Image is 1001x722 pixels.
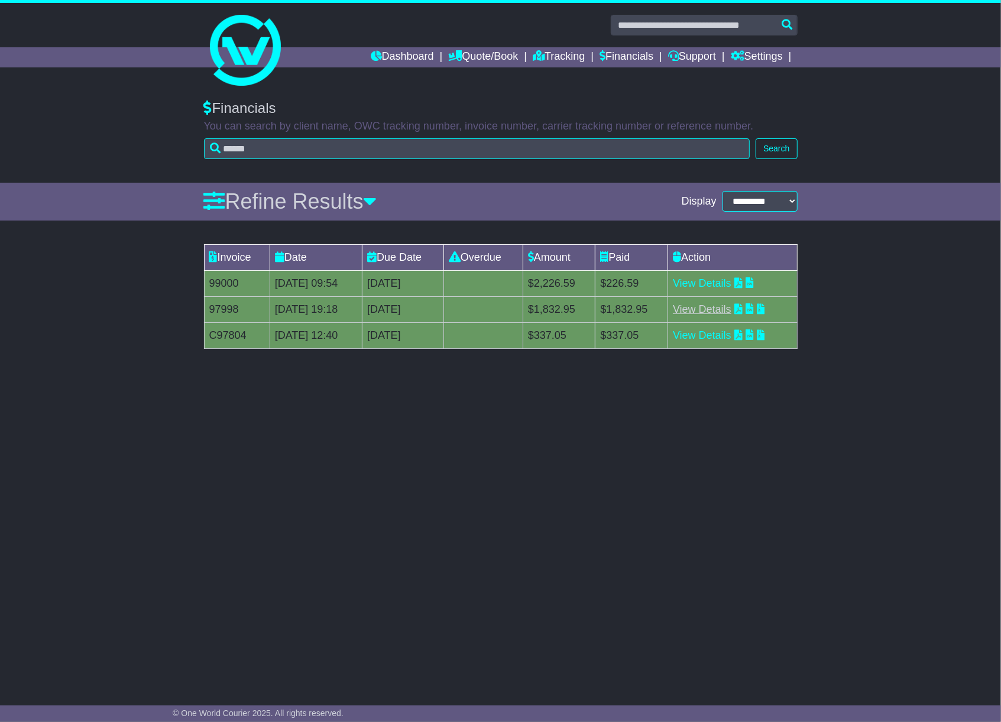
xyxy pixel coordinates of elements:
[204,322,270,348] td: C97804
[595,322,668,348] td: $337.05
[523,244,595,270] td: Amount
[362,296,444,322] td: [DATE]
[523,296,595,322] td: $1,832.95
[600,47,653,67] a: Financials
[595,296,668,322] td: $1,832.95
[204,100,798,117] div: Financials
[204,244,270,270] td: Invoice
[362,322,444,348] td: [DATE]
[362,244,444,270] td: Due Date
[204,189,377,213] a: Refine Results
[595,270,668,296] td: $226.59
[756,138,797,159] button: Search
[673,277,731,289] a: View Details
[371,47,434,67] a: Dashboard
[731,47,783,67] a: Settings
[362,270,444,296] td: [DATE]
[523,270,595,296] td: $2,226.59
[673,329,731,341] a: View Details
[682,195,717,208] span: Display
[173,708,344,718] span: © One World Courier 2025. All rights reserved.
[533,47,585,67] a: Tracking
[270,270,362,296] td: [DATE] 09:54
[270,244,362,270] td: Date
[448,47,518,67] a: Quote/Book
[443,244,523,270] td: Overdue
[668,47,716,67] a: Support
[204,270,270,296] td: 99000
[523,322,595,348] td: $337.05
[270,296,362,322] td: [DATE] 19:18
[668,244,797,270] td: Action
[595,244,668,270] td: Paid
[204,296,270,322] td: 97998
[673,303,731,315] a: View Details
[270,322,362,348] td: [DATE] 12:40
[204,120,798,133] p: You can search by client name, OWC tracking number, invoice number, carrier tracking number or re...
